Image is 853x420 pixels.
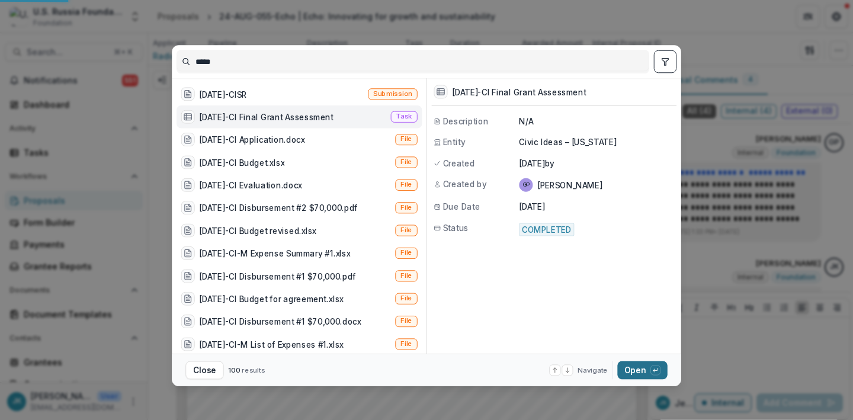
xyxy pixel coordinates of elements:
p: N/A [519,115,674,127]
p: [PERSON_NAME] [537,179,602,191]
button: Open [617,361,667,380]
span: Status [443,222,469,234]
div: [DATE]-CI Application.docx [199,133,304,145]
span: File [400,135,412,143]
p: [DATE] [519,201,544,213]
span: results [242,366,265,374]
span: Description [443,115,489,127]
h3: [DATE]-CI Final Grant Assessment [452,86,586,98]
span: File [400,317,412,325]
div: Gennady Podolny [522,182,530,188]
span: Task [396,113,412,121]
div: [DATE]-CI-M List of Expenses #1.xlsx [199,338,344,350]
span: File [400,339,412,348]
span: File [400,203,412,211]
div: [DATE]-CI Final Grant Assessment [199,111,333,123]
span: File [400,249,412,257]
div: [DATE]-CI Budget revised.xlsx [199,225,316,236]
div: [DATE]-CI Disbursement #2 $70,000.pdf [199,201,358,213]
span: Due Date [443,201,480,213]
div: [DATE]-CI Disbursement #1 $70,000.pdf [199,270,356,282]
p: [DATE] by [519,157,674,169]
span: Navigate [578,365,608,375]
span: File [400,158,412,166]
span: Completed [519,223,574,236]
span: File [400,226,412,235]
p: Civic Ideas – [US_STATE] [519,136,674,148]
div: [DATE]-CI-M Expense Summary #1.xlsx [199,247,350,259]
div: [DATE]-CISR [199,88,247,100]
div: [DATE]-CI Budget.xlsx [199,156,284,168]
span: Created [443,157,475,169]
span: Submission [373,89,412,98]
span: File [400,271,412,280]
span: Entity [443,136,465,148]
button: Close [185,361,223,380]
div: [DATE]-CI Budget for agreement.xlsx [199,293,344,304]
span: Created by [443,178,487,190]
span: File [400,294,412,303]
div: [DATE]-CI Evaluation.docx [199,179,302,191]
span: File [400,181,412,189]
div: [DATE]-CI Disbursement #1 $70,000.docx [199,315,361,327]
span: 100 [228,366,240,374]
button: toggle filters [654,50,676,73]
